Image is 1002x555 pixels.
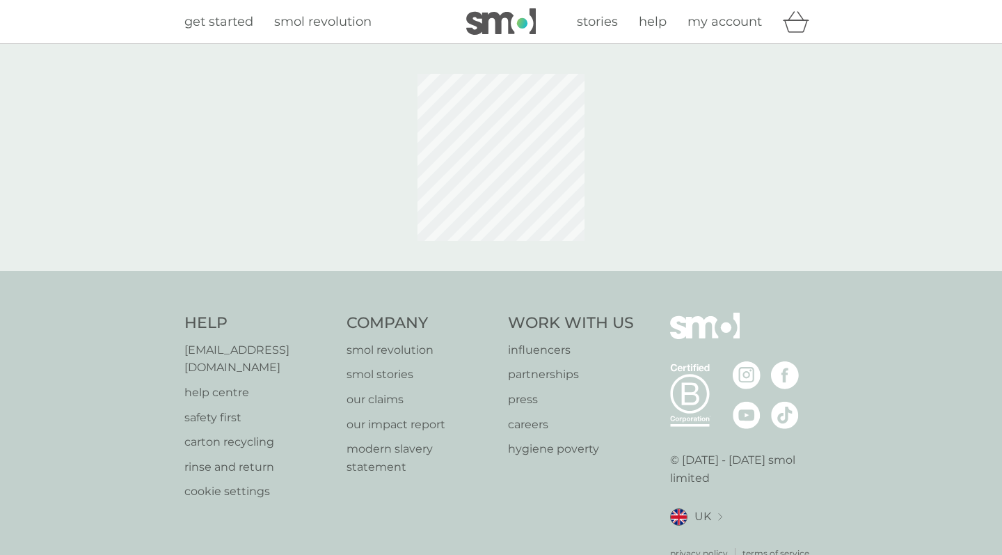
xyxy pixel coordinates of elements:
a: smol revolution [274,12,372,32]
a: our claims [347,391,495,409]
a: help [639,12,667,32]
h4: Help [184,313,333,334]
span: my account [687,14,762,29]
a: our impact report [347,416,495,434]
p: © [DATE] - [DATE] smol limited [670,451,818,487]
img: visit the smol Facebook page [771,361,799,389]
span: get started [184,14,253,29]
span: smol revolution [274,14,372,29]
img: visit the smol Tiktok page [771,401,799,429]
span: stories [577,14,618,29]
a: carton recycling [184,433,333,451]
a: modern slavery statement [347,440,495,476]
div: basket [783,8,818,36]
span: UK [694,508,711,526]
a: careers [508,416,634,434]
img: smol [466,8,536,35]
a: influencers [508,341,634,359]
a: get started [184,12,253,32]
a: stories [577,12,618,32]
a: [EMAIL_ADDRESS][DOMAIN_NAME] [184,341,333,377]
span: help [639,14,667,29]
a: press [508,391,634,409]
a: safety first [184,409,333,427]
img: select a new location [718,513,722,521]
h4: Work With Us [508,313,634,334]
a: partnerships [508,366,634,384]
a: cookie settings [184,483,333,501]
h4: Company [347,313,495,334]
a: help centre [184,384,333,402]
img: smol [670,313,740,360]
a: smol revolution [347,341,495,359]
a: smol stories [347,366,495,384]
a: rinse and return [184,458,333,476]
a: hygiene poverty [508,440,634,458]
img: UK flag [670,508,687,526]
img: visit the smol Youtube page [733,401,761,429]
a: my account [687,12,762,32]
img: visit the smol Instagram page [733,361,761,389]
